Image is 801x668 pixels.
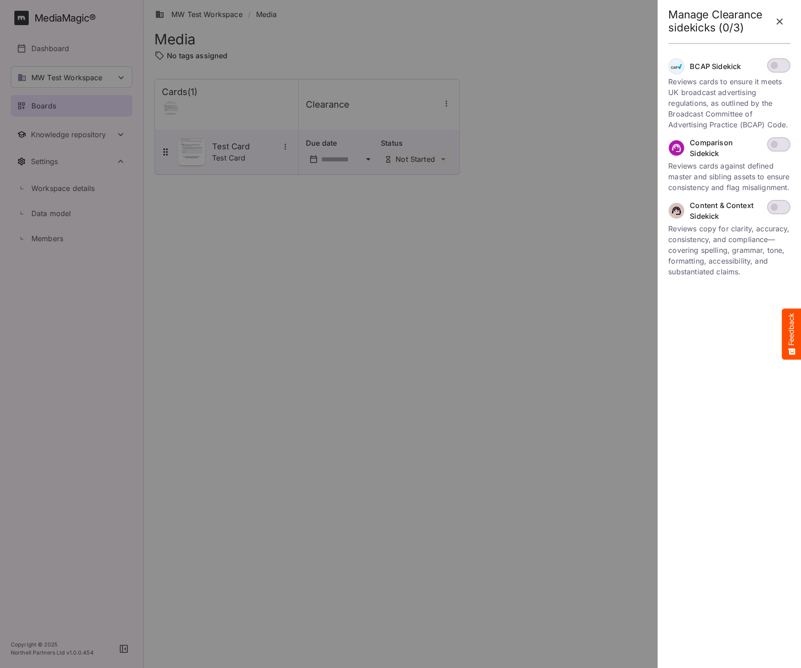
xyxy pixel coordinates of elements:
p: Reviews copy for clarity, accuracy, consistency, and compliance—covering spelling, grammar, tone,... [668,223,790,277]
p: Comparison Sidekick [690,137,762,159]
p: Reviews cards to ensure it meets UK broadcast advertising regulations, as outlined by the Broadca... [668,76,790,130]
h2: Manage Clearance sidekicks (0/3) [668,9,769,35]
p: Reviews cards against defined master and sibling assets to ensure consistency and flag misalignment. [668,160,790,193]
button: Feedback [782,308,801,360]
p: Content & Context Sidekick [690,200,762,221]
p: BCAP Sidekick [690,61,741,72]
